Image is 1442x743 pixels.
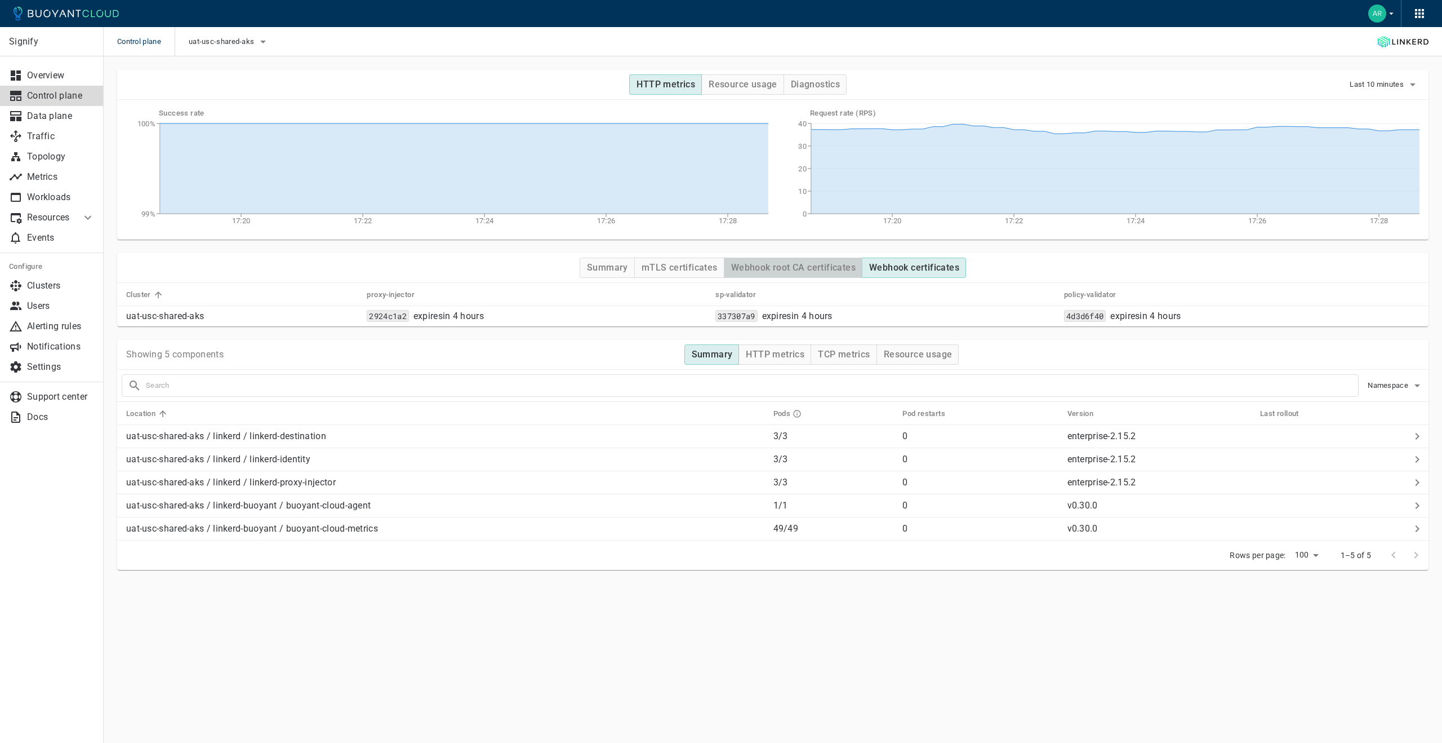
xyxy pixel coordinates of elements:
time-until: in 4 hours [443,311,484,321]
button: uat-usc-shared-aks [189,33,270,50]
tspan: 40 [798,120,807,128]
h5: Pod restarts [902,409,945,418]
h5: Location [126,409,155,418]
h5: Cluster [126,290,151,299]
span: Last 10 minutes [1350,80,1406,89]
tspan: 17:22 [1005,216,1023,225]
h5: Pods [773,409,791,418]
p: Rows per page: [1230,550,1285,561]
h4: Resource usage [884,349,953,360]
h5: Request rate (RPS) [810,109,1419,118]
p: Resources [27,212,72,223]
p: 0 [902,431,1058,442]
p: Topology [27,151,95,162]
button: TCP metrics [811,344,876,365]
p: Notifications [27,341,95,352]
p: 0 [902,454,1058,465]
p: Settings [27,361,95,373]
tspan: 17:20 [232,216,251,225]
p: enterprise-2.15.2 [1067,477,1136,488]
tspan: 17:24 [475,216,494,225]
code: 4d3d6f40 [1064,310,1106,322]
code: 2924c1a2 [367,310,408,322]
p: Control plane [27,90,95,101]
button: Webhook certificates [862,258,966,278]
button: Resource usage [701,74,784,95]
button: mTLS certificates [634,258,724,278]
p: Events [27,232,95,244]
p: 3 / 3 [773,477,894,488]
p: Workloads [27,192,95,203]
p: Showing 5 components [126,349,224,360]
span: Thu, 28 Aug 2025 21:57:00 CDT / Fri, 29 Aug 2025 02:57:00 UTC [413,311,484,322]
span: uat-usc-shared-aks [189,37,256,46]
tspan: 100% [137,120,155,128]
p: enterprise-2.15.2 [1067,431,1136,441]
h5: Version [1067,409,1094,418]
tspan: 17:24 [1127,216,1145,225]
tspan: 17:26 [1248,216,1267,225]
span: policy-validator [1064,290,1131,300]
span: Pod restarts [902,409,960,419]
h4: mTLS certificates [642,262,718,273]
p: Support center [27,391,95,403]
input: Search [146,378,1358,393]
p: 0 [902,523,1058,534]
div: 100 [1290,547,1323,563]
span: Version [1067,409,1109,419]
p: uat-usc-shared-aks / linkerd / linkerd-proxy-injector [126,477,764,488]
button: Summary [580,258,635,278]
p: expires [413,311,484,322]
h4: HTTP metrics [746,349,804,360]
p: 1 / 1 [773,500,894,511]
tspan: 17:28 [1370,216,1388,225]
h5: Last rollout [1260,409,1299,418]
p: v0.30.0 [1067,523,1098,534]
code: 337307a9 [715,310,757,322]
p: expires [762,311,833,322]
p: Traffic [27,131,95,142]
p: Docs [27,412,95,423]
span: Last rollout [1260,409,1314,419]
button: Webhook root CA certificates [724,258,862,278]
tspan: 17:20 [883,216,902,225]
p: Alerting rules [27,321,95,332]
p: uat-usc-shared-aks [126,311,358,322]
p: enterprise-2.15.2 [1067,454,1136,465]
h5: policy-validator [1064,290,1116,299]
svg: Running pods in current release / Expected pods [793,409,802,418]
p: Clusters [27,280,95,291]
tspan: 10 [798,187,807,196]
p: 3 / 3 [773,431,894,442]
p: Metrics [27,171,95,183]
span: Pods [773,409,817,419]
tspan: 17:22 [354,216,372,225]
button: HTTP metrics [629,74,702,95]
h4: Summary [587,262,628,273]
h5: Configure [9,262,95,271]
tspan: 20 [798,165,807,173]
p: uat-usc-shared-aks / linkerd / linkerd-destination [126,431,764,442]
p: uat-usc-shared-aks / linkerd / linkerd-identity [126,454,764,465]
tspan: 0 [803,210,807,218]
span: Thu, 28 Aug 2025 21:58:03 CDT / Fri, 29 Aug 2025 02:58:03 UTC [1110,311,1181,322]
span: proxy-injector [367,290,429,300]
tspan: 17:28 [719,216,737,225]
time-until: in 4 hours [1140,311,1181,321]
h5: Success rate [159,109,768,118]
img: Amir Rezazadeh [1368,5,1386,23]
button: Resource usage [876,344,959,365]
time-until: in 4 hours [791,311,833,321]
span: Control plane [117,27,175,56]
button: Namespace [1368,377,1424,394]
h5: sp-validator [715,290,756,299]
tspan: 17:26 [597,216,616,225]
h4: Diagnostics [791,79,840,90]
tspan: 30 [798,142,807,151]
span: sp-validator [715,290,771,300]
p: Data plane [27,110,95,122]
h4: Resource usage [709,79,777,90]
span: Location [126,409,170,419]
h4: HTTP metrics [637,79,695,90]
button: Last 10 minutes [1350,76,1419,93]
